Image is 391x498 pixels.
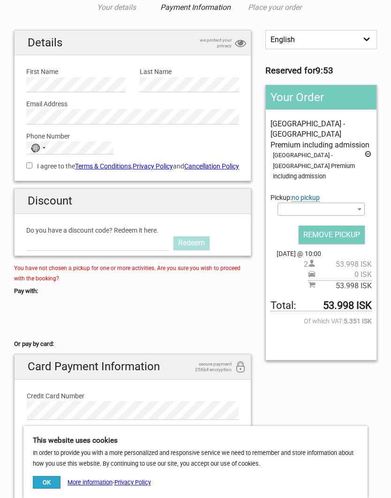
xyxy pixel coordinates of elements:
[26,66,126,77] label: First Name
[265,66,377,76] h3: Reserved for
[173,236,210,249] a: Redeem
[26,161,239,171] label: I agree to the , and
[68,479,113,486] a: More information
[13,16,106,24] p: We're away right now. Please check back later!
[33,476,60,489] button: OK
[344,316,372,326] strong: 5.351 ISK
[273,150,372,182] div: [GEOGRAPHIC_DATA] - [GEOGRAPHIC_DATA] Premium including admission
[271,194,320,202] span: Pickup:
[108,15,119,26] button: Open LiveChat chat widget
[184,162,239,170] a: Cancellation Policy
[316,259,372,270] span: 53.998 ISK
[271,249,372,259] span: [DATE] @ 10:00
[304,259,372,270] span: 2 person(s)
[26,131,239,141] label: Phone Number
[75,162,131,170] a: Terms & Conditions
[156,2,235,13] p: Payment Information
[15,354,251,379] h2: Card Payment Information
[323,300,372,311] strong: 53.998 ISK
[235,2,314,13] p: Place your order
[316,281,372,291] span: 53.998 ISK
[26,99,239,109] label: Email Address
[271,300,372,311] span: Total to be paid
[15,30,251,55] h2: Details
[292,194,320,202] span: Change pickup place
[235,37,246,50] i: privacy protection
[26,225,239,235] label: Do you have a discount code? Redeem it here.
[14,286,251,296] h5: Pay with:
[14,308,98,327] iframe: Secure payment button frame
[133,162,173,170] a: Privacy Policy
[27,391,239,401] label: Credit Card Number
[316,270,372,280] span: 0 ISK
[271,316,372,326] span: Of which VAT:
[140,66,239,77] label: Last Name
[308,270,372,280] span: Pickup price
[316,66,333,76] strong: 9:53
[33,435,358,446] h5: This website uses cookies
[14,339,251,349] h5: Or pay by card:
[33,476,151,489] div: -
[266,85,376,110] h2: Your Order
[299,226,365,244] input: REMOVE PICKUP
[185,37,232,49] span: we protect your privacy
[235,361,246,374] i: 256bit encryption
[15,189,251,213] h2: Discount
[77,2,156,13] p: Your details
[185,361,232,373] span: secure payment 256bit encryption
[114,479,151,486] a: Privacy Policy
[14,263,251,284] div: You have not chosen a pickup for one or more activities. Are you sure you wish to proceed with th...
[23,426,368,498] div: In order to provide you with a more personalized and responsive service we need to remember and s...
[27,142,50,154] button: Selected country
[308,280,372,291] span: Subtotal
[271,119,369,149] span: [GEOGRAPHIC_DATA] - [GEOGRAPHIC_DATA] Premium including admission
